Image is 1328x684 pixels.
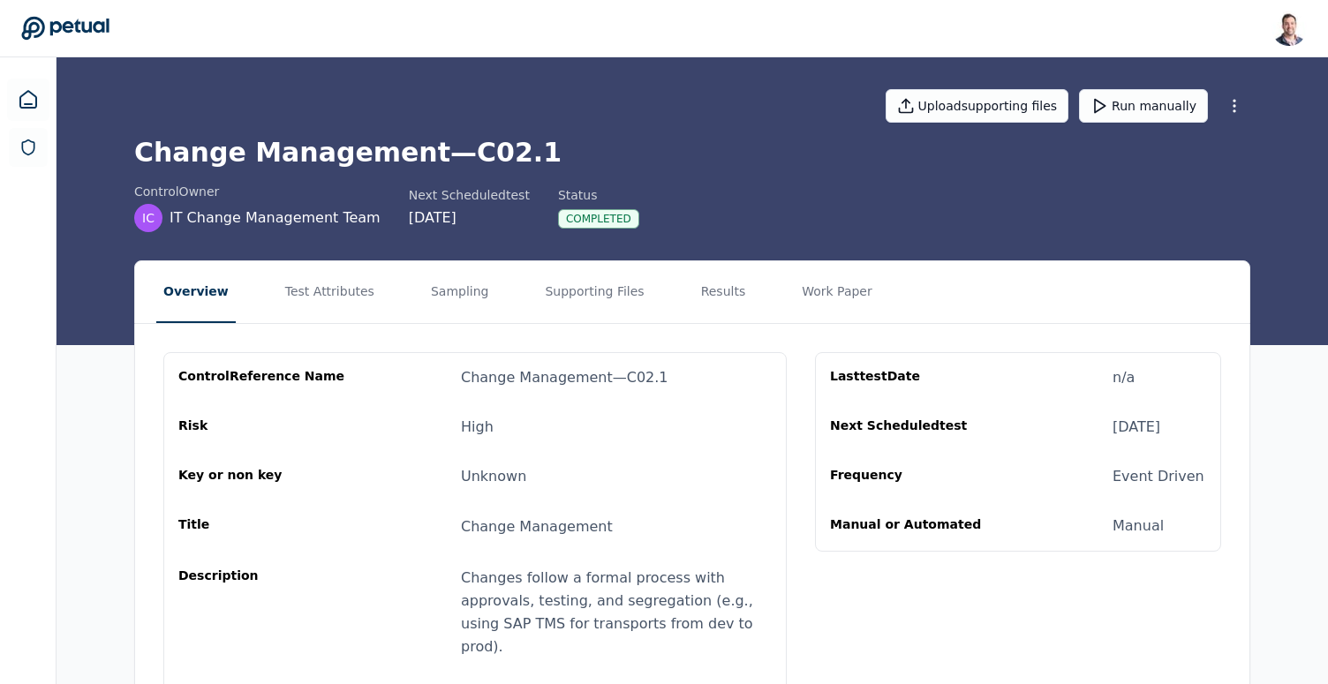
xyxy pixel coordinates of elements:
div: Risk [178,417,348,438]
div: control Reference Name [178,367,348,388]
div: Frequency [830,466,1000,487]
button: Results [694,261,753,323]
div: n/a [1113,367,1135,388]
div: Event Driven [1113,466,1204,487]
nav: Tabs [135,261,1249,323]
button: Sampling [424,261,496,323]
div: control Owner [134,183,381,200]
a: Dashboard [7,79,49,121]
div: Key or non key [178,466,348,487]
div: Change Management — C02.1 [461,367,668,388]
button: Supporting Files [538,261,651,323]
div: Description [178,567,348,658]
button: Run manually [1079,89,1208,123]
div: [DATE] [409,207,530,229]
span: IT Change Management Team [170,207,381,229]
button: More Options [1219,90,1250,122]
button: Overview [156,261,236,323]
a: SOC 1 Reports [9,128,48,167]
div: Status [558,186,639,204]
button: Work Paper [795,261,879,323]
div: Changes follow a formal process with approvals, testing, and segregation (e.g., using SAP TMS for... [461,567,772,658]
div: Title [178,515,348,538]
div: Next Scheduled test [409,186,530,204]
button: Uploadsupporting files [886,89,1069,123]
div: Completed [558,209,639,229]
img: Snir Kodesh [1271,11,1307,46]
h1: Change Management — C02.1 [134,137,1250,169]
div: Unknown [461,466,526,487]
a: Go to Dashboard [21,16,109,41]
div: Manual or Automated [830,515,1000,537]
div: [DATE] [1113,417,1160,438]
span: Change Management [461,518,613,535]
div: High [461,417,494,438]
div: Manual [1113,515,1164,537]
div: Last test Date [830,367,1000,388]
div: Next Scheduled test [830,417,1000,438]
span: IC [142,209,155,227]
button: Test Attributes [278,261,381,323]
